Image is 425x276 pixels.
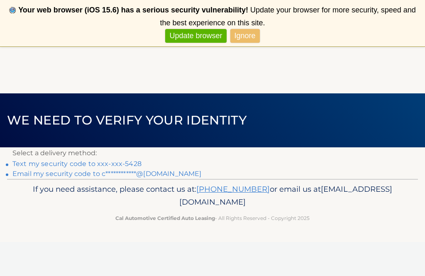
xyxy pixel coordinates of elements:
span: Update your browser for more security, speed and the best experience on this site. [160,6,415,27]
span: We need to verify your identity [7,112,247,128]
a: Text my security code to xxx-xxx-5428 [12,160,142,168]
a: Update browser [165,29,226,43]
b: Your web browser (iOS 15.6) has a serious security vulnerability! [18,6,248,14]
a: Ignore [230,29,260,43]
strong: Cal Automotive Certified Auto Leasing [115,215,215,221]
p: If you need assistance, please contact us at: or email us at [20,183,405,209]
a: [PHONE_NUMBER] [196,184,270,194]
p: Select a delivery method: [12,147,413,159]
p: - All Rights Reserved - Copyright 2025 [20,214,405,222]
